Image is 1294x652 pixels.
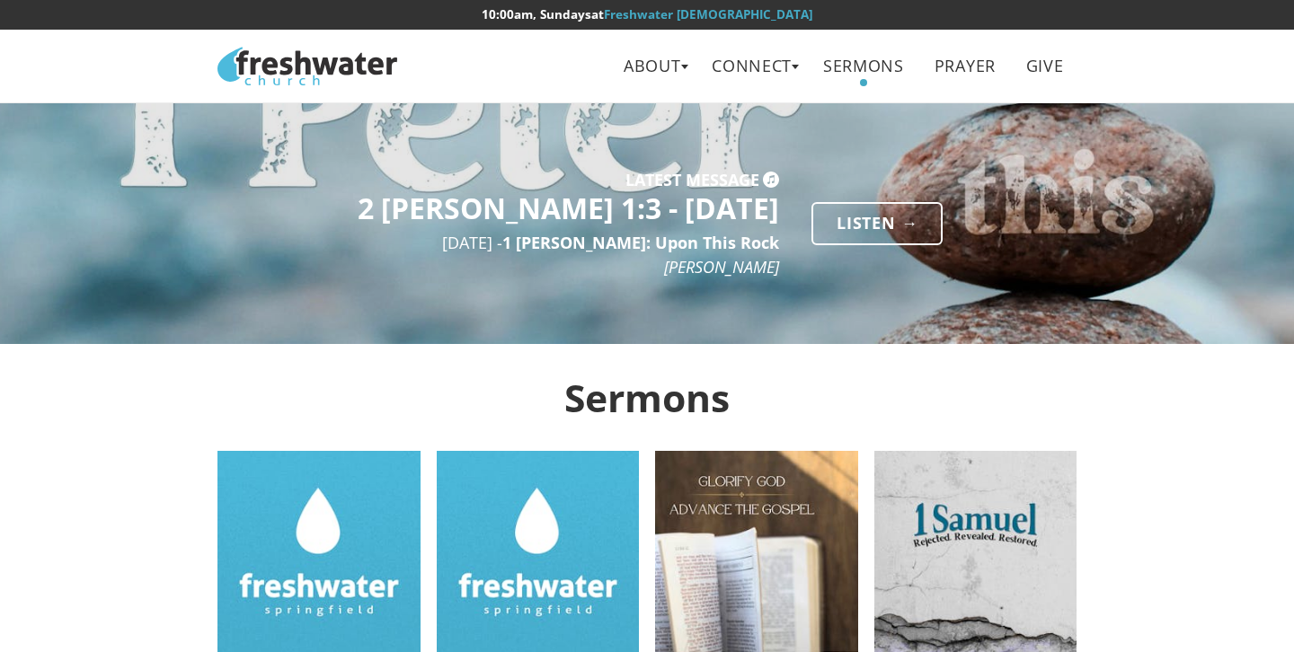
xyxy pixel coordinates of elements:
h2: Sermons [217,376,1077,419]
a: Listen → [811,202,943,244]
a: Freshwater [DEMOGRAPHIC_DATA] [604,6,812,22]
h3: 2 [PERSON_NAME] 1:3 - [DATE] [217,192,779,224]
time: 10:00am, Sundays [482,6,591,22]
img: Freshwater Church [217,47,397,85]
a: Prayer [921,46,1008,86]
p: [DATE] - [217,231,779,279]
a: About [611,46,695,86]
h5: Latest Message [625,176,759,184]
span: [PERSON_NAME] [664,256,779,278]
a: Connect [699,46,806,86]
a: Give [1013,46,1077,86]
span: 1 [PERSON_NAME]: Upon This Rock [502,232,779,253]
a: Sermons [810,46,917,86]
h6: at [217,8,1077,22]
